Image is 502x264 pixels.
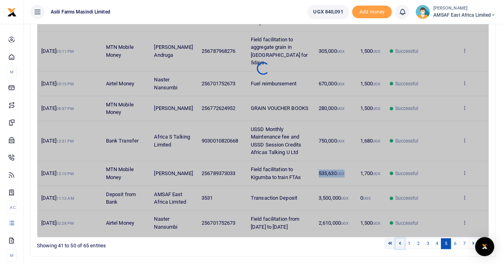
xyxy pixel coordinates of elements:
[450,238,460,249] a: 6
[6,66,17,79] li: M
[6,201,17,214] li: Ac
[313,8,343,16] span: UGX 840,091
[415,5,430,19] img: profile-user
[414,238,423,249] a: 2
[475,237,494,256] div: Open Intercom Messenger
[404,238,414,249] a: 1
[352,6,392,19] li: Toup your wallet
[307,5,349,19] a: UGX 840,091
[415,5,496,19] a: profile-user [PERSON_NAME] AMSAF East Africa Limited
[423,238,432,249] a: 3
[433,12,496,19] span: AMSAF East Africa Limited
[352,6,392,19] span: Add money
[433,5,496,12] small: [PERSON_NAME]
[48,8,113,15] span: Asili Farms Masindi Limited
[37,237,222,250] div: Showing 41 to 50 of 65 entries
[6,249,17,262] li: M
[304,5,352,19] li: Wallet ballance
[7,8,17,17] img: logo-small
[460,238,469,249] a: 7
[441,238,450,249] a: 5
[7,9,17,15] a: logo-small logo-large logo-large
[432,238,441,249] a: 4
[352,8,392,14] a: Add money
